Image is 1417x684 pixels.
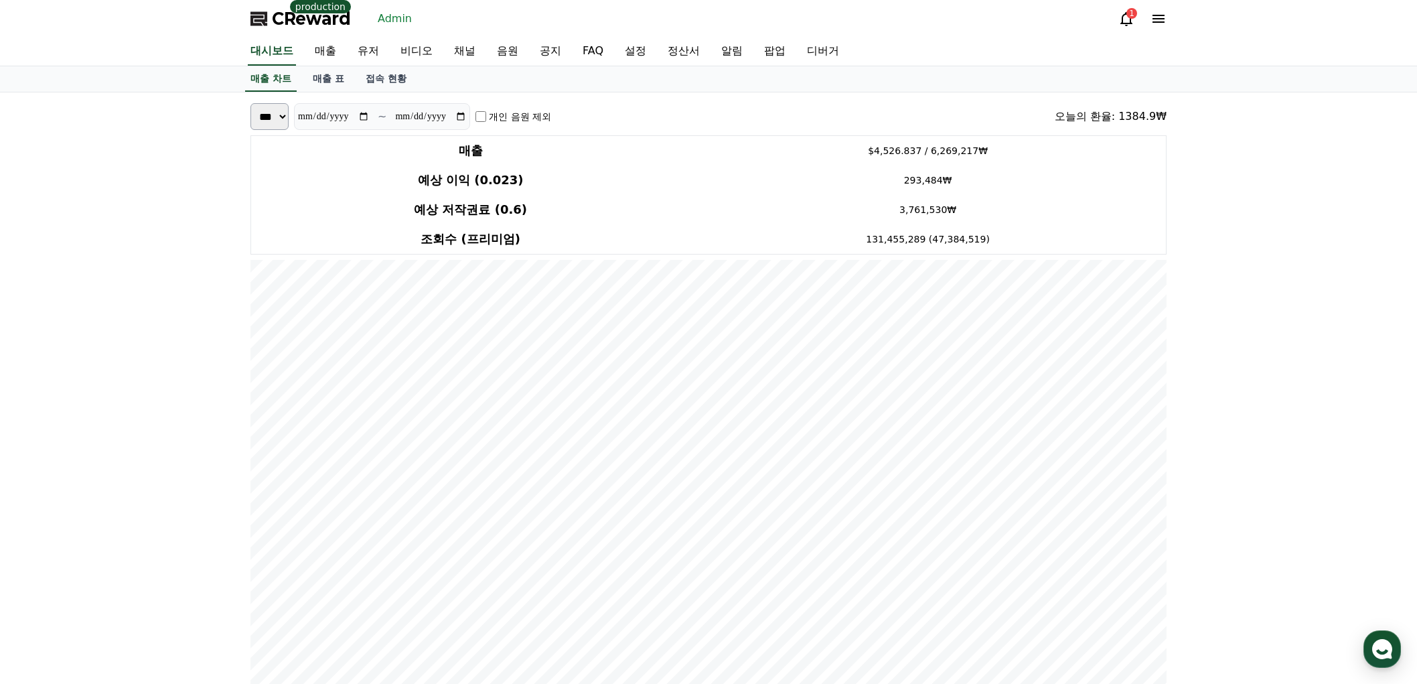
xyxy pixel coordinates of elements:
a: 1 [1118,11,1134,27]
a: 팝업 [753,38,796,66]
a: 알림 [711,38,753,66]
td: 131,455,289 (47,384,519) [690,224,1166,255]
a: 매출 [304,38,347,66]
h4: 매출 [256,141,684,160]
h4: 조회수 (프리미엄) [256,230,684,249]
div: 오늘의 환율: 1384.9₩ [1055,109,1167,125]
a: 대시보드 [248,38,296,66]
a: 매출 표 [302,66,355,92]
p: ~ [378,109,386,125]
div: 1 [1126,8,1137,19]
a: Admin [372,8,417,29]
a: 디버거 [796,38,850,66]
span: CReward [272,8,351,29]
td: $4,526.837 / 6,269,217₩ [690,136,1166,166]
a: CReward [250,8,351,29]
a: FAQ [572,38,614,66]
a: 비디오 [390,38,443,66]
a: 공지 [529,38,572,66]
td: 3,761,530₩ [690,195,1166,224]
a: 정산서 [657,38,711,66]
td: 293,484₩ [690,165,1166,195]
a: 유저 [347,38,390,66]
a: 설정 [614,38,657,66]
label: 개인 음원 제외 [489,110,551,123]
a: 매출 차트 [245,66,297,92]
a: 채널 [443,38,486,66]
h4: 예상 이익 (0.023) [256,171,684,190]
h4: 예상 저작권료 (0.6) [256,200,684,219]
a: 음원 [486,38,529,66]
a: 접속 현황 [355,66,417,92]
